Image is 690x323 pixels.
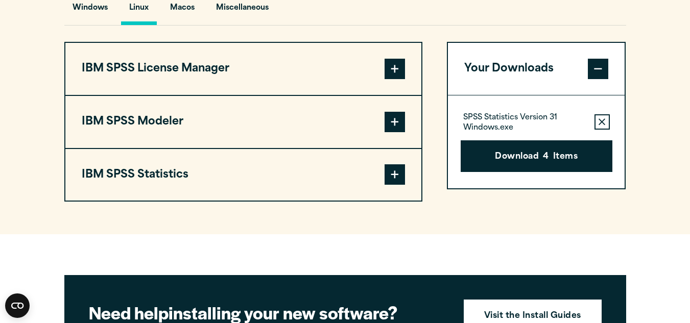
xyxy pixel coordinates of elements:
[65,43,421,95] button: IBM SPSS License Manager
[448,43,625,95] button: Your Downloads
[65,149,421,201] button: IBM SPSS Statistics
[463,113,586,133] p: SPSS Statistics Version 31 Windows.exe
[65,96,421,148] button: IBM SPSS Modeler
[543,151,549,164] span: 4
[484,310,581,323] strong: Visit the Install Guides
[461,140,612,172] button: Download4Items
[5,293,30,318] button: Open CMP widget
[448,95,625,188] div: Your Downloads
